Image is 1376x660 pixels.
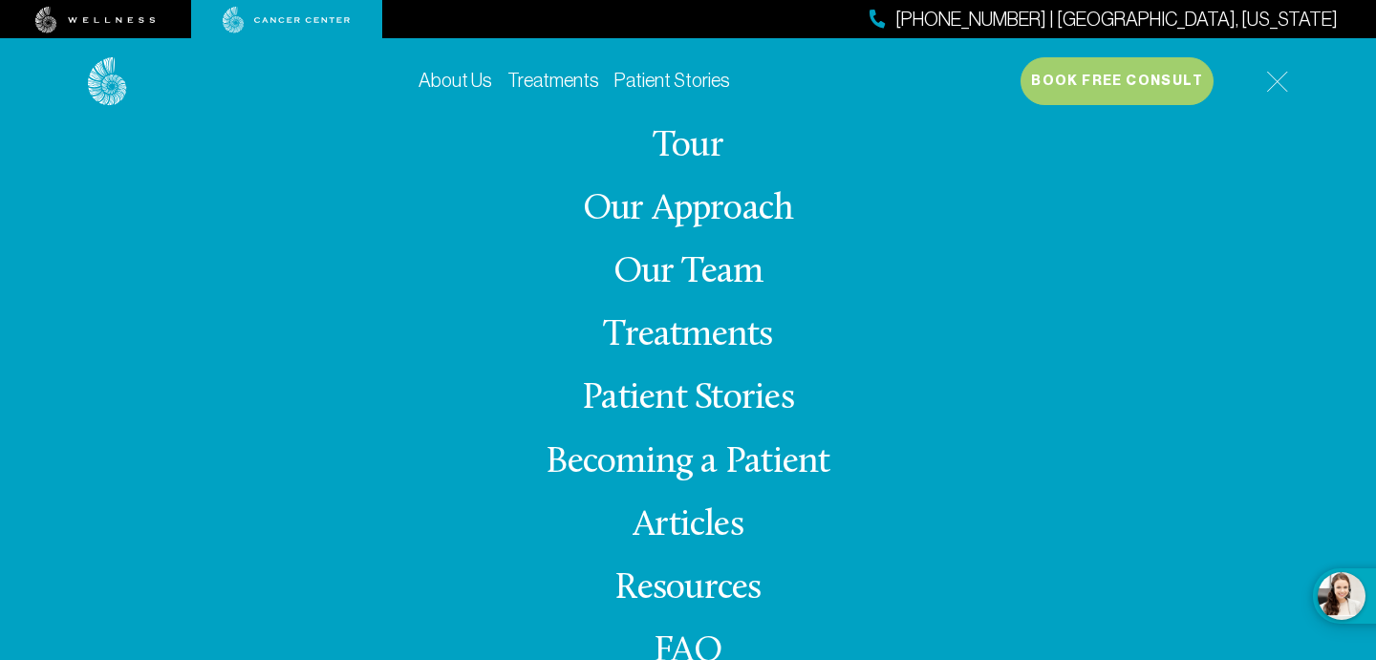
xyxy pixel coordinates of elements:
a: [PHONE_NUMBER] | [GEOGRAPHIC_DATA], [US_STATE] [870,6,1338,33]
a: Patient Stories [582,380,794,417]
img: icon-hamburger [1266,71,1288,93]
a: Our Approach [583,191,794,228]
a: Tour [653,128,723,165]
a: Treatments [603,317,772,354]
a: Becoming a Patient [546,444,829,481]
img: wellness [35,7,156,33]
a: Patient Stories [614,70,730,91]
a: Treatments [507,70,599,91]
button: Book Free Consult [1021,57,1214,105]
a: Resources [614,570,761,607]
img: cancer center [223,7,351,33]
a: Our Team [613,254,763,291]
span: [PHONE_NUMBER] | [GEOGRAPHIC_DATA], [US_STATE] [895,6,1338,33]
a: Articles [633,507,743,544]
img: logo [88,57,127,106]
a: About Us [419,70,492,91]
